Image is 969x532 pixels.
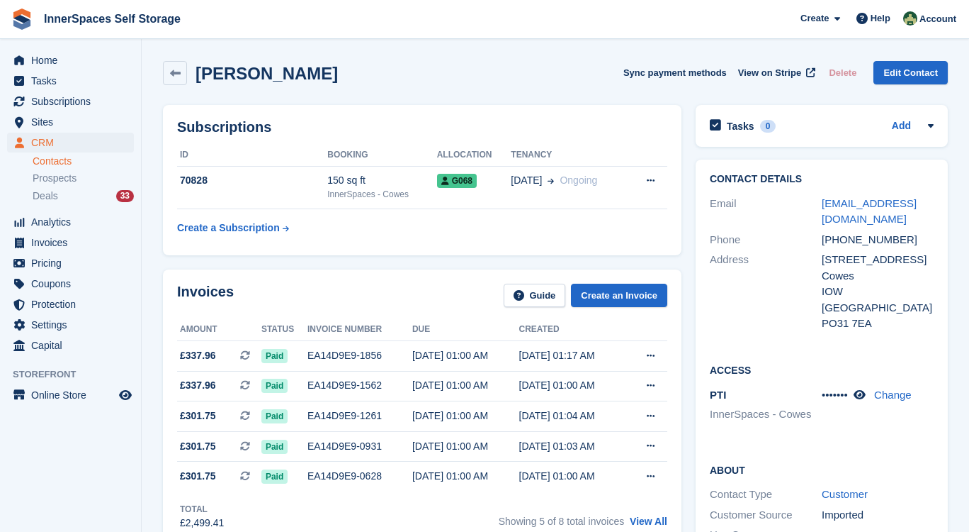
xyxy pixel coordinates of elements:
[519,318,626,341] th: Created
[31,385,116,405] span: Online Store
[519,378,626,393] div: [DATE] 01:00 AM
[327,144,436,167] th: Booking
[437,174,477,188] span: G068
[437,144,511,167] th: Allocation
[177,215,289,241] a: Create a Subscription
[412,378,519,393] div: [DATE] 01:00 AM
[412,439,519,454] div: [DATE] 01:00 AM
[499,516,624,527] span: Showing 5 of 8 total invoices
[31,274,116,294] span: Coupons
[7,212,134,232] a: menu
[7,112,134,132] a: menu
[412,409,519,423] div: [DATE] 01:00 AM
[7,294,134,314] a: menu
[307,409,412,423] div: EA14D9E9-1261
[412,348,519,363] div: [DATE] 01:00 AM
[180,409,216,423] span: £301.75
[177,173,327,188] div: 70828
[33,172,76,185] span: Prospects
[710,462,934,477] h2: About
[307,439,412,454] div: EA14D9E9-0931
[261,409,288,423] span: Paid
[822,268,934,284] div: Cowes
[412,469,519,484] div: [DATE] 01:00 AM
[412,318,519,341] th: Due
[710,487,822,503] div: Contact Type
[261,440,288,454] span: Paid
[31,133,116,153] span: CRM
[327,173,436,188] div: 150 sq ft
[919,12,956,26] span: Account
[180,439,216,454] span: £301.75
[31,294,116,314] span: Protection
[710,232,822,248] div: Phone
[738,66,801,80] span: View on Stripe
[7,133,134,153] a: menu
[307,378,412,393] div: EA14D9E9-1562
[307,469,412,484] div: EA14D9E9-0628
[710,406,822,423] li: InnerSpaces - Cowes
[822,232,934,248] div: [PHONE_NUMBER]
[822,316,934,332] div: PO31 7EA
[7,50,134,70] a: menu
[822,507,934,523] div: Imported
[180,348,216,363] span: £337.96
[261,379,288,393] span: Paid
[33,171,134,186] a: Prospects
[327,188,436,201] div: InnerSpaces - Cowes
[177,119,667,135] h2: Subscriptions
[33,155,134,168] a: Contacts
[822,284,934,300] div: IOW
[33,189,134,204] a: Deals 33
[261,349,288,363] span: Paid
[7,315,134,335] a: menu
[13,367,141,382] span: Storefront
[511,144,627,167] th: Tenancy
[822,300,934,316] div: [GEOGRAPHIC_DATA]
[7,71,134,91] a: menu
[180,378,216,393] span: £337.96
[892,118,911,135] a: Add
[710,174,934,185] h2: Contact Details
[823,61,862,84] button: Delete
[822,252,934,268] div: [STREET_ADDRESS]
[31,315,116,335] span: Settings
[571,284,667,307] a: Create an Invoice
[261,470,288,484] span: Paid
[261,318,307,341] th: Status
[31,336,116,355] span: Capital
[177,144,327,167] th: ID
[31,233,116,253] span: Invoices
[519,469,626,484] div: [DATE] 01:00 AM
[31,112,116,132] span: Sites
[710,252,822,332] div: Address
[874,389,912,401] a: Change
[871,11,890,26] span: Help
[822,488,868,500] a: Customer
[822,389,848,401] span: •••••••
[31,212,116,232] span: Analytics
[180,516,224,531] div: £2,499.41
[177,221,280,235] div: Create a Subscription
[177,284,234,307] h2: Invoices
[710,196,822,228] div: Email
[38,7,186,31] a: InnerSpaces Self Storage
[307,348,412,363] div: EA14D9E9-1856
[822,197,917,226] a: [EMAIL_ADDRESS][DOMAIN_NAME]
[307,318,412,341] th: Invoice number
[732,61,818,84] a: View on Stripe
[710,362,934,377] h2: Access
[710,389,726,401] span: PTI
[760,120,776,133] div: 0
[31,50,116,70] span: Home
[31,253,116,273] span: Pricing
[511,173,542,188] span: [DATE]
[7,385,134,405] a: menu
[504,284,566,307] a: Guide
[117,387,134,404] a: Preview store
[623,61,727,84] button: Sync payment methods
[31,71,116,91] span: Tasks
[630,516,667,527] a: View All
[727,120,754,133] h2: Tasks
[800,11,829,26] span: Create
